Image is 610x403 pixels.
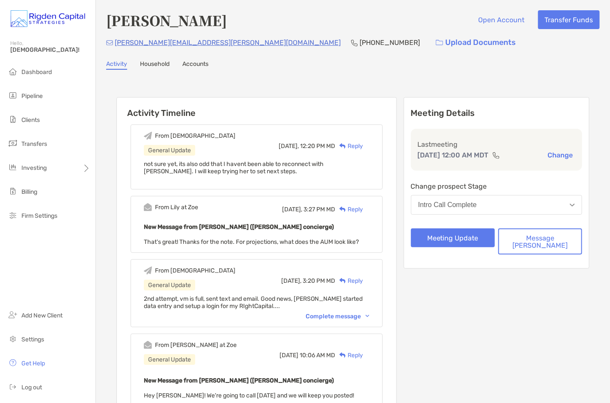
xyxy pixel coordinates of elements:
img: dashboard icon [8,66,18,77]
img: Event icon [144,267,152,275]
img: Phone Icon [351,39,358,46]
img: Event icon [144,341,152,349]
b: New Message from [PERSON_NAME] ([PERSON_NAME] concierge) [144,377,334,384]
span: Clients [21,116,40,124]
img: Email Icon [106,40,113,45]
a: Household [140,60,170,70]
img: get-help icon [8,358,18,368]
span: That's great! Thanks for the note. For projections, what does the AUM look like? [144,238,359,246]
a: Upload Documents [430,33,521,52]
img: Open dropdown arrow [570,204,575,207]
button: Message [PERSON_NAME] [498,228,582,255]
img: logout icon [8,382,18,392]
img: settings icon [8,334,18,344]
h6: Activity Timeline [117,98,396,118]
button: Open Account [472,10,531,29]
img: investing icon [8,162,18,172]
span: Dashboard [21,68,52,76]
img: Event icon [144,203,152,211]
div: Reply [335,205,363,214]
div: From [DEMOGRAPHIC_DATA] [155,132,235,139]
h4: [PERSON_NAME] [106,10,227,30]
div: From Lily at Zoe [155,204,198,211]
img: clients icon [8,114,18,124]
span: [DATE] [280,352,298,359]
span: Hey [PERSON_NAME]! We're going to call [DATE] and we will keep you posted! [144,392,354,399]
img: add_new_client icon [8,310,18,320]
span: [DEMOGRAPHIC_DATA]! [10,46,90,53]
button: Transfer Funds [538,10,600,29]
img: Reply icon [339,143,346,149]
div: Reply [335,351,363,360]
p: [PHONE_NUMBER] [360,37,420,48]
div: Reply [335,142,363,151]
span: [DATE], [282,206,302,213]
span: Transfers [21,140,47,148]
span: Settings [21,336,44,343]
span: Pipeline [21,92,43,100]
b: New Message from [PERSON_NAME] ([PERSON_NAME] concierge) [144,223,334,231]
div: General Update [144,145,195,156]
div: Complete message [306,313,369,320]
span: Billing [21,188,37,196]
button: Meeting Update [411,228,495,247]
span: 12:20 PM MD [300,142,335,150]
p: [DATE] 12:00 AM MDT [418,150,489,160]
span: Add New Client [21,312,62,319]
p: [PERSON_NAME][EMAIL_ADDRESS][PERSON_NAME][DOMAIN_NAME] [115,37,341,48]
img: Event icon [144,132,152,140]
img: Chevron icon [366,315,369,317]
a: Activity [106,60,127,70]
span: Investing [21,164,47,172]
span: [DATE], [281,277,301,284]
span: Log out [21,384,42,391]
img: Reply icon [339,353,346,358]
div: General Update [144,354,195,365]
div: From [DEMOGRAPHIC_DATA] [155,267,235,274]
div: From [PERSON_NAME] at Zoe [155,341,237,349]
p: Meeting Details [411,108,582,119]
div: Reply [335,276,363,285]
img: Reply icon [339,278,346,284]
p: Last meeting [418,139,575,150]
img: Reply icon [339,207,346,212]
span: 2nd attempt, vm is full, sent text and email. Good news, [PERSON_NAME] started data entry and set... [144,295,363,310]
div: Intro Call Complete [418,201,477,209]
span: not sure yet, its also odd that I havent been able to reconnect with [PERSON_NAME]. I will keep t... [144,160,324,175]
p: Change prospect Stage [411,181,582,192]
span: 10:06 AM MD [300,352,335,359]
span: [DATE], [279,142,299,150]
button: Intro Call Complete [411,195,582,215]
img: Zoe Logo [10,3,85,34]
img: billing icon [8,186,18,196]
button: Change [545,151,575,160]
img: transfers icon [8,138,18,148]
span: 3:20 PM MD [303,277,335,284]
img: communication type [492,152,500,159]
span: 3:27 PM MD [304,206,335,213]
img: firm-settings icon [8,210,18,220]
span: Firm Settings [21,212,57,219]
a: Accounts [182,60,208,70]
span: Get Help [21,360,45,367]
img: button icon [436,40,443,46]
div: General Update [144,280,195,290]
img: pipeline icon [8,90,18,101]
